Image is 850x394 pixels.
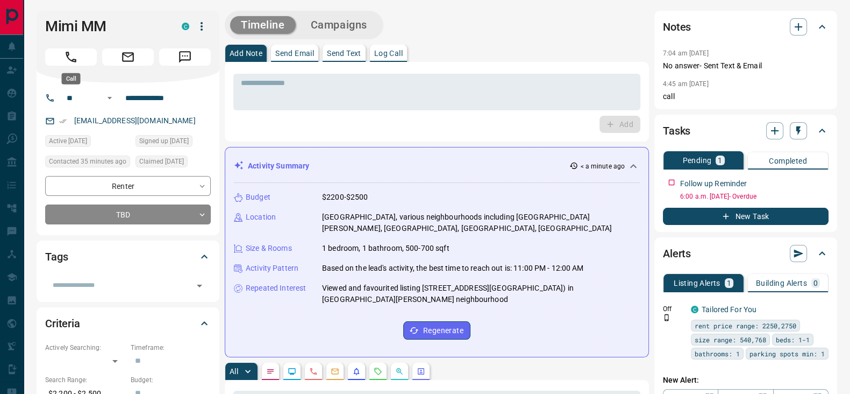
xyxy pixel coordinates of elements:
[45,156,130,171] div: Mon Oct 13 2025
[234,156,640,176] div: Activity Summary< a minute ago
[695,348,740,359] span: bathrooms: 1
[131,375,211,385] p: Budget:
[182,23,189,30] div: condos.ca
[45,176,211,196] div: Renter
[680,178,747,189] p: Follow up Reminder
[246,192,270,203] p: Budget
[309,367,318,376] svg: Calls
[246,212,276,223] p: Location
[663,375,828,386] p: New Alert:
[727,279,731,287] p: 1
[663,122,690,139] h2: Tasks
[322,212,640,234] p: [GEOGRAPHIC_DATA], various neighbourhoods including [GEOGRAPHIC_DATA][PERSON_NAME], [GEOGRAPHIC_D...
[246,243,292,254] p: Size & Rooms
[756,279,807,287] p: Building Alerts
[135,156,211,171] div: Sun Oct 12 2025
[663,50,709,57] p: 7:04 am [DATE]
[663,304,684,314] p: Off
[139,136,189,146] span: Signed up [DATE]
[135,135,211,150] div: Sat Oct 11 2025
[327,50,361,57] p: Send Text
[331,367,339,376] svg: Emails
[248,160,309,172] p: Activity Summary
[718,157,722,164] p: 1
[288,367,296,376] svg: Lead Browsing Activity
[691,306,698,313] div: condos.ca
[266,367,275,376] svg: Notes
[374,50,403,57] p: Log Call
[374,367,382,376] svg: Requests
[702,305,756,314] a: Tailored For You
[45,48,97,66] span: Call
[45,135,130,150] div: Sun Oct 12 2025
[45,315,80,332] h2: Criteria
[322,243,449,254] p: 1 bedroom, 1 bathroom, 500-700 sqft
[45,375,125,385] p: Search Range:
[663,208,828,225] button: New Task
[45,205,211,224] div: TBD
[62,73,81,85] div: Call
[580,161,625,171] p: < a minute ago
[352,367,361,376] svg: Listing Alerts
[230,50,262,57] p: Add Note
[102,48,154,66] span: Email
[663,80,709,88] p: 4:45 am [DATE]
[49,156,126,167] span: Contacted 35 minutes ago
[769,157,807,165] p: Completed
[131,343,211,353] p: Timeframe:
[230,16,296,34] button: Timeline
[74,116,196,125] a: [EMAIL_ADDRESS][DOMAIN_NAME]
[663,91,828,102] p: call
[246,283,306,294] p: Repeated Interest
[45,311,211,336] div: Criteria
[49,136,87,146] span: Active [DATE]
[403,321,470,340] button: Regenerate
[322,283,640,305] p: Viewed and favourited listing [STREET_ADDRESS][GEOGRAPHIC_DATA]) in [GEOGRAPHIC_DATA][PERSON_NAME...
[45,343,125,353] p: Actively Searching:
[275,50,314,57] p: Send Email
[230,368,238,375] p: All
[813,279,818,287] p: 0
[776,334,810,345] span: beds: 1-1
[663,14,828,40] div: Notes
[192,278,207,293] button: Open
[45,18,166,35] h1: Mimi MM
[663,245,691,262] h2: Alerts
[695,334,766,345] span: size range: 540,768
[59,117,67,125] svg: Email Verified
[663,314,670,321] svg: Push Notification Only
[322,192,368,203] p: $2200-$2500
[246,263,298,274] p: Activity Pattern
[695,320,796,331] span: rent price range: 2250,2750
[322,263,584,274] p: Based on the lead's activity, the best time to reach out is: 11:00 PM - 12:00 AM
[45,248,68,265] h2: Tags
[682,157,711,164] p: Pending
[663,118,828,144] div: Tasks
[300,16,378,34] button: Campaigns
[663,60,828,72] p: No answer- Sent Text & Email
[663,18,691,36] h2: Notes
[395,367,404,376] svg: Opportunities
[674,279,720,287] p: Listing Alerts
[417,367,425,376] svg: Agent Actions
[45,244,211,270] div: Tags
[680,192,828,201] p: 6:00 a.m. [DATE] - Overdue
[139,156,184,167] span: Claimed [DATE]
[663,241,828,266] div: Alerts
[749,348,825,359] span: parking spots min: 1
[103,92,116,104] button: Open
[159,48,211,66] span: Message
